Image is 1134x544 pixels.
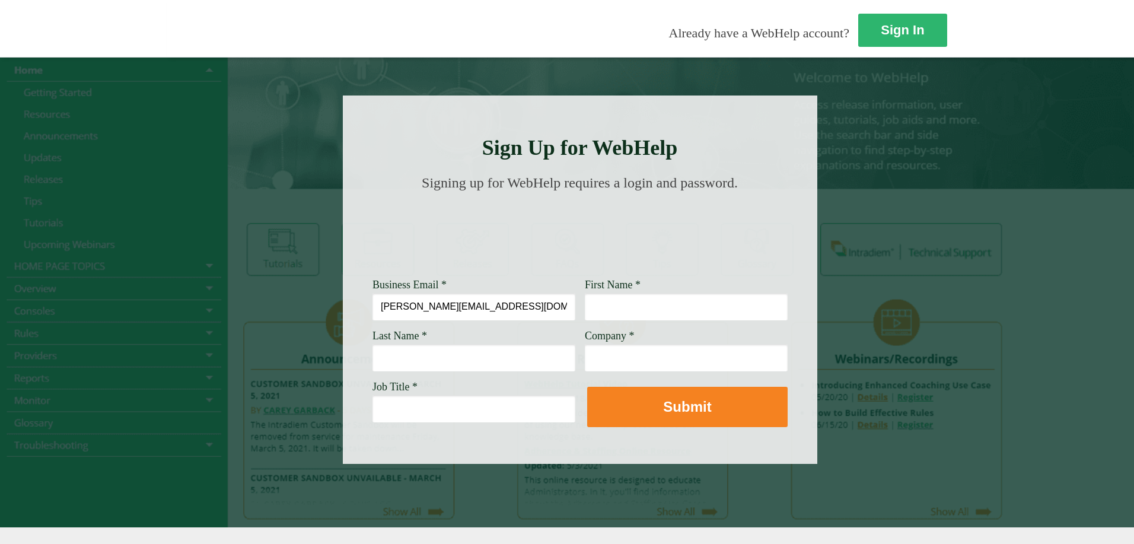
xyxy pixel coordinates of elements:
span: First Name * [585,279,641,291]
img: Need Credentials? Sign up below. Have Credentials? Use the sign-in button. [380,203,781,262]
span: Business Email * [372,279,447,291]
span: Signing up for WebHelp requires a login and password. [422,175,738,190]
span: Company * [585,330,635,342]
strong: Sign Up for WebHelp [482,136,678,160]
button: Submit [587,387,788,427]
strong: Submit [663,399,711,415]
span: Already have a WebHelp account? [669,26,849,40]
span: Job Title * [372,381,418,393]
a: Sign In [858,14,947,47]
strong: Sign In [881,23,924,37]
span: Last Name * [372,330,427,342]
